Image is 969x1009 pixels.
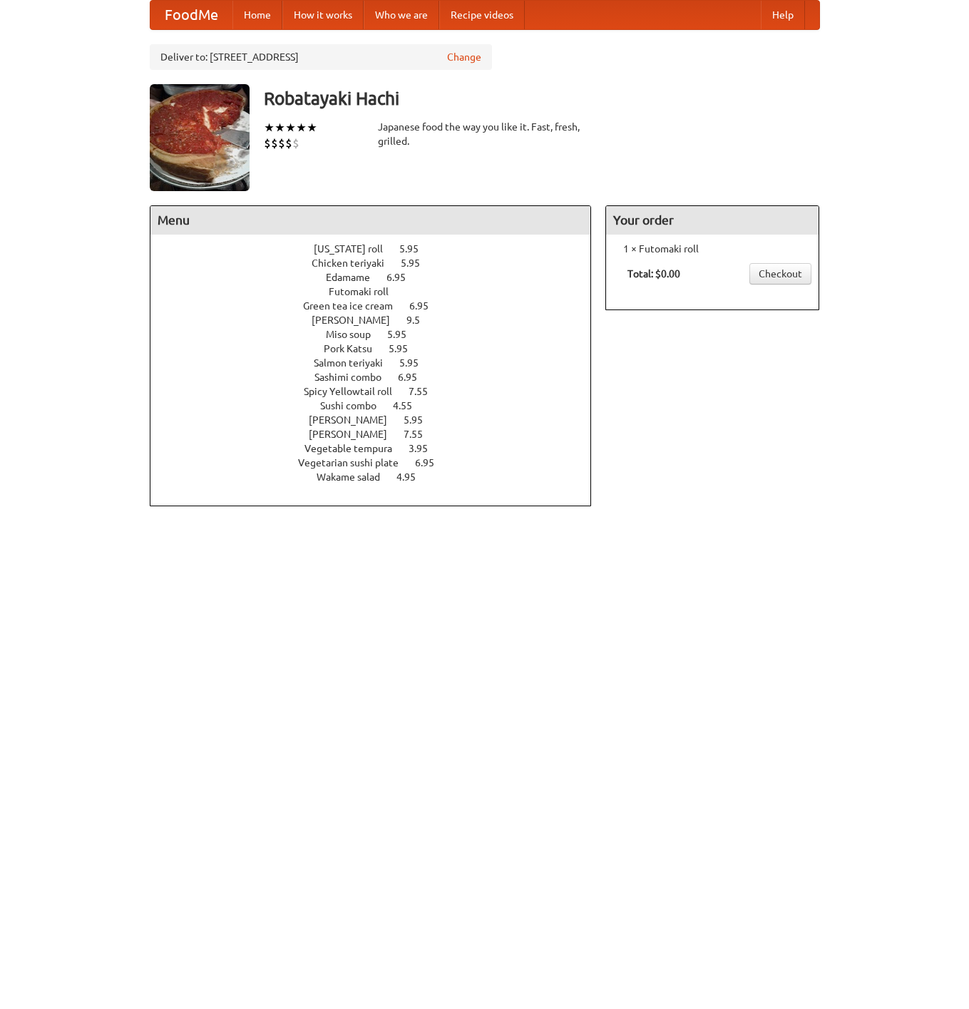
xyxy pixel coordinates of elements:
[409,443,442,454] span: 3.95
[312,257,446,269] a: Chicken teriyaki 5.95
[314,372,444,383] a: Sashimi combo 6.95
[264,84,820,113] h3: Robatayaki Hachi
[320,400,439,411] a: Sushi combo 4.55
[264,135,271,151] li: $
[409,386,442,397] span: 7.55
[314,372,396,383] span: Sashimi combo
[447,50,481,64] a: Change
[399,243,433,255] span: 5.95
[309,429,401,440] span: [PERSON_NAME]
[312,257,399,269] span: Chicken teriyaki
[404,429,437,440] span: 7.55
[613,242,811,256] li: 1 × Futomaki roll
[309,414,449,426] a: [PERSON_NAME] 5.95
[314,243,445,255] a: [US_STATE] roll 5.95
[749,263,811,285] a: Checkout
[304,443,406,454] span: Vegetable tempura
[387,329,421,340] span: 5.95
[364,1,439,29] a: Who we are
[393,400,426,411] span: 4.55
[415,457,448,468] span: 6.95
[317,471,442,483] a: Wakame salad 4.95
[627,268,680,280] b: Total: $0.00
[326,329,385,340] span: Miso soup
[401,257,434,269] span: 5.95
[398,372,431,383] span: 6.95
[406,314,434,326] span: 9.5
[320,400,391,411] span: Sushi combo
[399,357,433,369] span: 5.95
[275,120,285,135] li: ★
[761,1,805,29] a: Help
[278,135,285,151] li: $
[150,44,492,70] div: Deliver to: [STREET_ADDRESS]
[150,206,591,235] h4: Menu
[404,414,437,426] span: 5.95
[409,300,443,312] span: 6.95
[329,286,429,297] a: Futomaki roll
[326,272,432,283] a: Edamame 6.95
[298,457,461,468] a: Vegetarian sushi plate 6.95
[329,286,403,297] span: Futomaki roll
[326,329,433,340] a: Miso soup 5.95
[292,135,299,151] li: $
[606,206,819,235] h4: Your order
[304,443,454,454] a: Vegetable tempura 3.95
[324,343,434,354] a: Pork Katsu 5.95
[303,300,455,312] a: Green tea ice cream 6.95
[314,357,397,369] span: Salmon teriyaki
[264,120,275,135] li: ★
[285,120,296,135] li: ★
[309,414,401,426] span: [PERSON_NAME]
[303,300,407,312] span: Green tea ice cream
[312,314,404,326] span: [PERSON_NAME]
[298,457,413,468] span: Vegetarian sushi plate
[232,1,282,29] a: Home
[324,343,386,354] span: Pork Katsu
[439,1,525,29] a: Recipe videos
[150,1,232,29] a: FoodMe
[317,471,394,483] span: Wakame salad
[282,1,364,29] a: How it works
[386,272,420,283] span: 6.95
[307,120,317,135] li: ★
[396,471,430,483] span: 4.95
[389,343,422,354] span: 5.95
[314,357,445,369] a: Salmon teriyaki 5.95
[314,243,397,255] span: [US_STATE] roll
[326,272,384,283] span: Edamame
[304,386,454,397] a: Spicy Yellowtail roll 7.55
[304,386,406,397] span: Spicy Yellowtail roll
[378,120,592,148] div: Japanese food the way you like it. Fast, fresh, grilled.
[150,84,250,191] img: angular.jpg
[312,314,446,326] a: [PERSON_NAME] 9.5
[309,429,449,440] a: [PERSON_NAME] 7.55
[271,135,278,151] li: $
[285,135,292,151] li: $
[296,120,307,135] li: ★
